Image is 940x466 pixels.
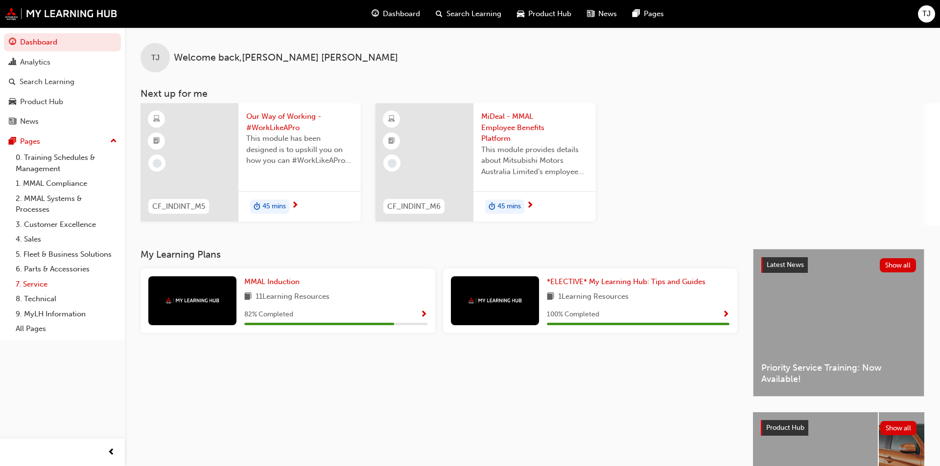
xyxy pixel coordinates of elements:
[387,201,441,212] span: CF_INDINT_M6
[489,200,495,213] span: duration-icon
[246,111,353,133] span: Our Way of Working - #WorkLikeAPro
[376,103,596,222] a: CF_INDINT_M6MiDeal - MMAL Employee Benefits PlatformThis module provides details about Mitsubishi...
[388,135,395,148] span: booktick-icon
[20,96,63,108] div: Product Hub
[20,76,74,88] div: Search Learning
[388,113,395,126] span: learningResourceType_ELEARNING-icon
[9,78,16,87] span: search-icon
[526,201,534,210] span: next-icon
[547,277,705,286] span: *ELECTIVE* My Learning Hub: Tips and Guides
[528,8,571,20] span: Product Hub
[291,201,299,210] span: next-icon
[4,93,121,111] a: Product Hub
[12,176,121,191] a: 1. MMAL Compliance
[12,321,121,336] a: All Pages
[244,277,300,286] span: MMAL Induction
[4,33,121,51] a: Dashboard
[12,150,121,176] a: 0. Training Schedules & Management
[761,420,916,436] a: Product HubShow all
[9,137,16,146] span: pages-icon
[880,421,917,435] button: Show all
[12,262,121,277] a: 6. Parts & Accessories
[12,247,121,262] a: 5. Fleet & Business Solutions
[110,135,117,148] span: up-icon
[922,8,931,20] span: TJ
[9,98,16,107] span: car-icon
[165,297,219,304] img: mmal
[244,276,304,288] a: MMAL Induction
[468,297,522,304] img: mmal
[262,201,286,212] span: 45 mins
[12,291,121,307] a: 8. Technical
[918,5,935,22] button: TJ
[4,31,121,133] button: DashboardAnalyticsSearch LearningProduct HubNews
[141,103,361,222] a: CF_INDINT_M5Our Way of Working - #WorkLikeAProThis module has been designed is to upskill you on ...
[420,309,427,321] button: Show Progress
[446,8,501,20] span: Search Learning
[547,309,599,320] span: 100 % Completed
[5,7,117,20] img: mmal
[4,133,121,151] button: Pages
[481,144,588,178] span: This module provides details about Mitsubishi Motors Australia Limited’s employee benefits platfo...
[12,191,121,217] a: 2. MMAL Systems & Processes
[364,4,428,24] a: guage-iconDashboard
[152,201,205,212] span: CF_INDINT_M5
[4,53,121,71] a: Analytics
[153,113,160,126] span: learningResourceType_ELEARNING-icon
[9,38,16,47] span: guage-icon
[153,159,162,168] span: learningRecordVerb_NONE-icon
[587,8,594,20] span: news-icon
[256,291,329,303] span: 11 Learning Resources
[9,58,16,67] span: chart-icon
[598,8,617,20] span: News
[12,277,121,292] a: 7. Service
[767,261,804,269] span: Latest News
[761,257,916,273] a: Latest NewsShow all
[880,258,916,272] button: Show all
[517,8,524,20] span: car-icon
[388,159,397,168] span: learningRecordVerb_NONE-icon
[428,4,509,24] a: search-iconSearch Learning
[509,4,579,24] a: car-iconProduct Hub
[644,8,664,20] span: Pages
[246,133,353,166] span: This module has been designed is to upskill you on how you can #WorkLikeAPro at Mitsubishi Motors...
[12,232,121,247] a: 4. Sales
[761,362,916,384] span: Priority Service Training: Now Available!
[20,57,50,68] div: Analytics
[633,8,640,20] span: pages-icon
[174,52,398,64] span: Welcome back , [PERSON_NAME] [PERSON_NAME]
[722,309,729,321] button: Show Progress
[420,311,427,319] span: Show Progress
[547,291,554,303] span: book-icon
[12,217,121,232] a: 3. Customer Excellence
[4,112,121,131] a: News
[383,8,420,20] span: Dashboard
[372,8,379,20] span: guage-icon
[625,4,672,24] a: pages-iconPages
[254,200,260,213] span: duration-icon
[558,291,629,303] span: 1 Learning Resources
[141,249,737,260] h3: My Learning Plans
[12,307,121,322] a: 9. MyLH Information
[547,276,709,288] a: *ELECTIVE* My Learning Hub: Tips and Guides
[151,52,160,64] span: TJ
[20,136,40,147] div: Pages
[753,249,924,397] a: Latest NewsShow allPriority Service Training: Now Available!
[497,201,521,212] span: 45 mins
[108,446,115,459] span: prev-icon
[579,4,625,24] a: news-iconNews
[722,311,729,319] span: Show Progress
[436,8,443,20] span: search-icon
[244,309,293,320] span: 82 % Completed
[481,111,588,144] span: MiDeal - MMAL Employee Benefits Platform
[244,291,252,303] span: book-icon
[9,117,16,126] span: news-icon
[20,116,39,127] div: News
[766,423,804,432] span: Product Hub
[125,88,940,99] h3: Next up for me
[153,135,160,148] span: booktick-icon
[4,73,121,91] a: Search Learning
